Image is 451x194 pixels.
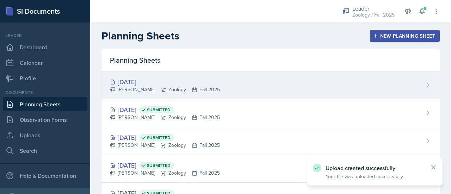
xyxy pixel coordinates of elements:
[110,142,220,149] div: [PERSON_NAME] Zoology Fall 2025
[326,173,424,180] p: Your file was uploaded successfully.
[110,169,220,177] div: [PERSON_NAME] Zoology Fall 2025
[3,89,87,96] div: Documents
[110,133,220,142] div: [DATE]
[101,71,440,99] a: [DATE] [PERSON_NAME]ZoologyFall 2025
[375,33,435,39] div: New Planning Sheet
[3,113,87,127] a: Observation Forms
[110,105,220,114] div: [DATE]
[147,135,171,140] span: Submitted
[3,97,87,111] a: Planning Sheets
[3,144,87,158] a: Search
[101,127,440,155] a: [DATE] Submitted [PERSON_NAME]ZoologyFall 2025
[147,163,171,168] span: Submitted
[101,99,440,127] a: [DATE] Submitted [PERSON_NAME]ZoologyFall 2025
[110,86,220,93] div: [PERSON_NAME] Zoology Fall 2025
[101,155,440,183] a: [DATE] Submitted [PERSON_NAME]ZoologyFall 2025
[3,32,87,39] div: Leader
[326,164,424,171] p: Upload created successfully
[101,49,440,71] div: Planning Sheets
[147,107,171,113] span: Submitted
[370,30,440,42] button: New Planning Sheet
[352,11,395,19] div: Zoology / Fall 2025
[3,40,87,54] a: Dashboard
[110,114,220,121] div: [PERSON_NAME] Zoology Fall 2025
[101,30,179,42] h2: Planning Sheets
[3,71,87,85] a: Profile
[3,169,87,183] div: Help & Documentation
[110,161,220,170] div: [DATE]
[352,4,395,13] div: Leader
[3,128,87,142] a: Uploads
[110,77,220,87] div: [DATE]
[3,56,87,70] a: Calendar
